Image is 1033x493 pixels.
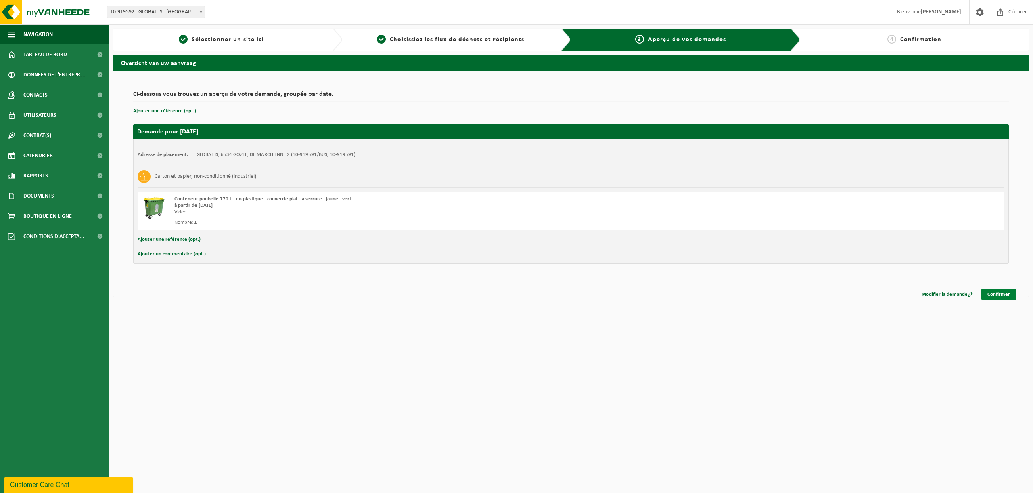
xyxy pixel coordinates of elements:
[113,55,1029,70] h2: Overzicht van uw aanvraag
[174,203,213,208] strong: à partir de [DATE]
[390,36,524,43] span: Choisissiez les flux de déchets et récipients
[137,129,198,135] strong: Demande pour [DATE]
[635,35,644,44] span: 3
[23,24,53,44] span: Navigation
[179,35,188,44] span: 1
[174,196,351,202] span: Conteneur poubelle 770 L - en plastique - couvercle plat - à serrure - jaune - vert
[23,44,67,65] span: Tableau de bord
[197,152,355,158] td: GLOBAL IS, 6534 GOZÉE, DE MARCHIENNE 2 (10-919591/BUS, 10-919591)
[921,9,961,15] strong: [PERSON_NAME]
[23,226,84,247] span: Conditions d'accepta...
[138,152,188,157] strong: Adresse de placement:
[23,125,51,145] span: Contrat(s)
[648,36,726,43] span: Aperçu de vos demandes
[155,170,256,183] h3: Carton et papier, non-conditionné (industriel)
[23,105,56,125] span: Utilisateurs
[4,475,135,493] iframe: chat widget
[107,6,205,18] span: 10-919592 - GLOBAL IS - CLERMONT
[23,206,72,226] span: Boutique en ligne
[138,249,206,259] button: Ajouter un commentaire (opt.)
[174,209,603,215] div: Vider
[23,145,53,166] span: Calendrier
[916,289,979,300] a: Modifier la demande
[23,65,85,85] span: Données de l'entrepr...
[174,219,603,226] div: Nombre: 1
[346,35,555,44] a: 2Choisissiez les flux de déchets et récipients
[23,186,54,206] span: Documents
[192,36,264,43] span: Sélectionner un site ici
[142,196,166,220] img: WB-0770-HPE-GN-51.png
[23,166,48,186] span: Rapports
[887,35,896,44] span: 4
[138,234,201,245] button: Ajouter une référence (opt.)
[23,85,48,105] span: Contacts
[981,289,1016,300] a: Confirmer
[133,91,1009,102] h2: Ci-dessous vous trouvez un aperçu de votre demande, groupée par date.
[377,35,386,44] span: 2
[117,35,326,44] a: 1Sélectionner un site ici
[900,36,941,43] span: Confirmation
[133,106,196,116] button: Ajouter une référence (opt.)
